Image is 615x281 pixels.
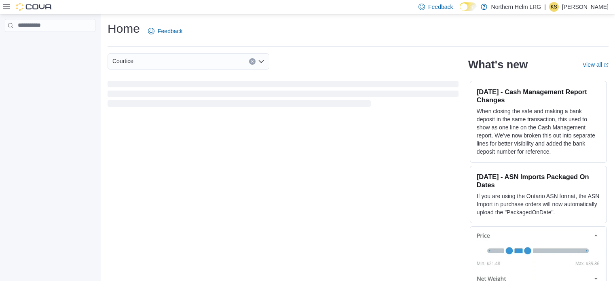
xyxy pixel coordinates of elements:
[428,3,453,11] span: Feedback
[544,2,546,12] p: |
[108,21,140,37] h1: Home
[551,2,557,12] span: KS
[249,58,256,65] button: Clear input
[549,2,559,12] div: Katrina Sirota
[468,58,528,71] h2: What's new
[460,2,477,11] input: Dark Mode
[145,23,186,39] a: Feedback
[158,27,182,35] span: Feedback
[258,58,264,65] button: Open list of options
[108,82,459,108] span: Loading
[5,34,95,53] nav: Complex example
[477,173,600,189] h3: [DATE] - ASN Imports Packaged On Dates
[16,3,53,11] img: Cova
[477,107,600,156] p: When closing the safe and making a bank deposit in the same transaction, this used to show as one...
[562,2,609,12] p: [PERSON_NAME]
[604,63,609,68] svg: External link
[491,2,541,12] p: Northern Helm LRG
[477,88,600,104] h3: [DATE] - Cash Management Report Changes
[583,61,609,68] a: View allExternal link
[477,192,600,216] p: If you are using the Ontario ASN format, the ASN Import in purchase orders will now automatically...
[112,56,133,66] span: Courtice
